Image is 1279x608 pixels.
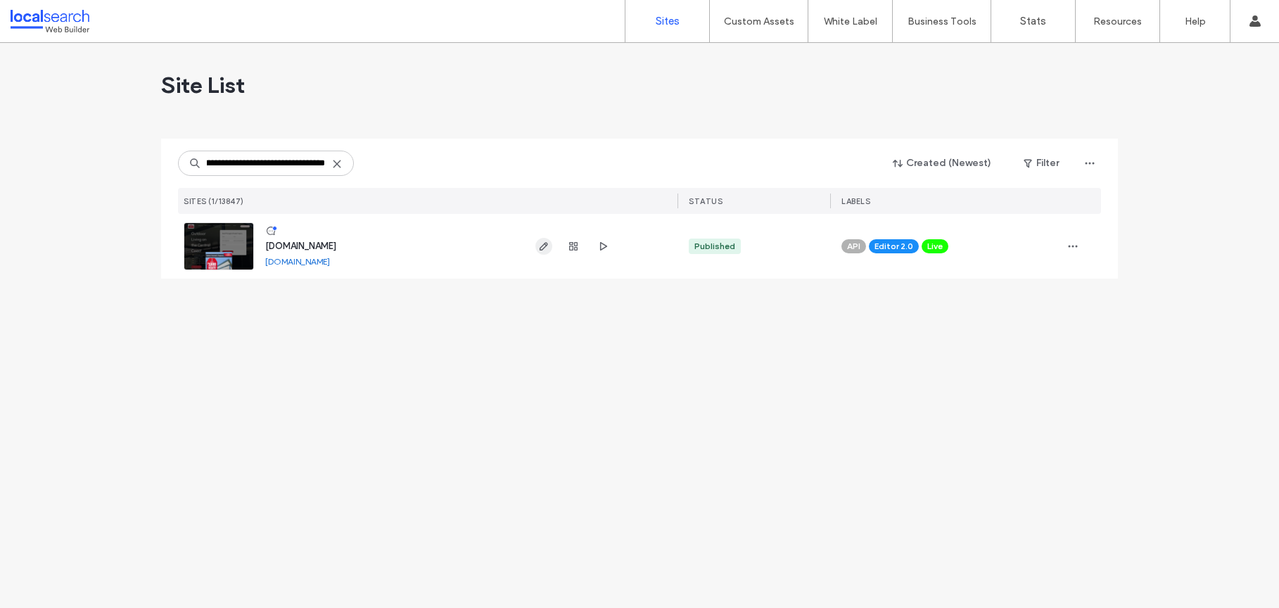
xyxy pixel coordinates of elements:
[724,15,794,27] label: Custom Assets
[265,241,336,251] a: [DOMAIN_NAME]
[847,240,860,253] span: API
[841,196,870,206] span: LABELS
[1010,152,1073,175] button: Filter
[265,256,330,267] a: [DOMAIN_NAME]
[927,240,943,253] span: Live
[32,10,61,23] span: Help
[824,15,877,27] label: White Label
[908,15,976,27] label: Business Tools
[1185,15,1206,27] label: Help
[694,240,735,253] div: Published
[1093,15,1142,27] label: Resources
[689,196,723,206] span: STATUS
[1020,15,1046,27] label: Stats
[184,196,244,206] span: SITES (1/13847)
[656,15,680,27] label: Sites
[881,152,1004,175] button: Created (Newest)
[874,240,913,253] span: Editor 2.0
[161,71,245,99] span: Site List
